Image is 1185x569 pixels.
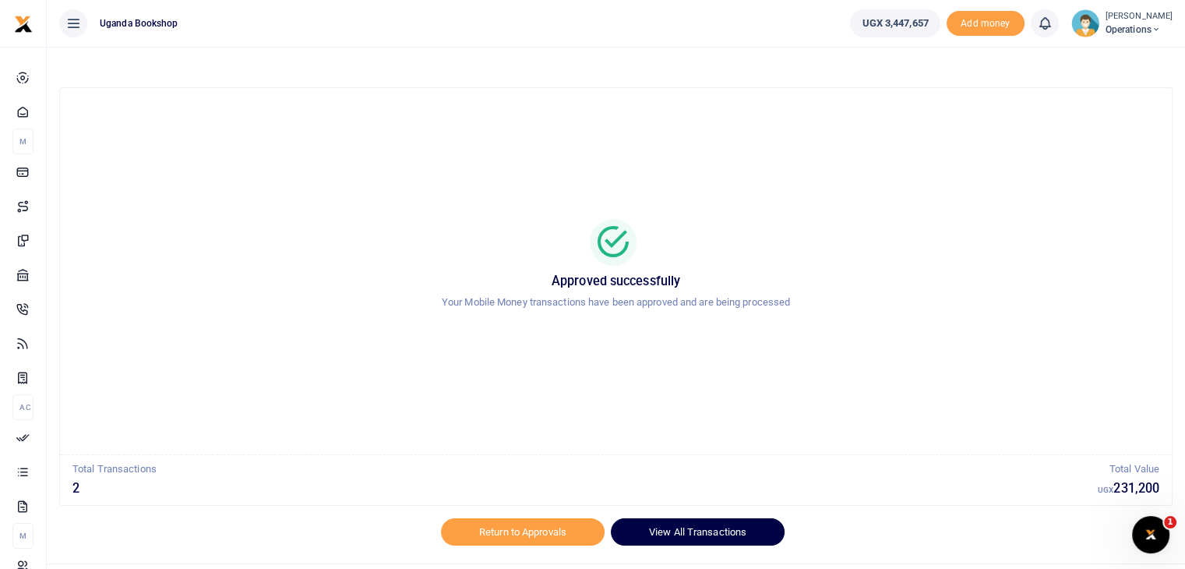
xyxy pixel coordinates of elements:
[1106,23,1173,37] span: Operations
[1098,461,1159,478] p: Total Value
[850,9,940,37] a: UGX 3,447,657
[844,9,946,37] li: Wallet ballance
[947,16,1025,28] a: Add money
[1106,10,1173,23] small: [PERSON_NAME]
[1071,9,1099,37] img: profile-user
[947,11,1025,37] span: Add money
[1071,9,1173,37] a: profile-user [PERSON_NAME] Operations
[1164,516,1176,528] span: 1
[12,129,34,154] li: M
[12,394,34,420] li: Ac
[611,518,785,545] a: View All Transactions
[1098,481,1159,497] h5: 231,200
[72,481,1098,497] h5: 2
[862,16,928,31] span: UGX 3,447,657
[947,11,1025,37] li: Toup your wallet
[14,17,33,29] a: logo-small logo-large logo-large
[72,461,1098,478] p: Total Transactions
[441,518,605,545] a: Return to Approvals
[79,274,1153,289] h5: Approved successfully
[12,523,34,549] li: M
[14,15,33,34] img: logo-small
[1132,516,1169,553] iframe: Intercom live chat
[79,295,1153,311] p: Your Mobile Money transactions have been approved and are being processed
[93,16,185,30] span: Uganda bookshop
[1098,486,1113,494] small: UGX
